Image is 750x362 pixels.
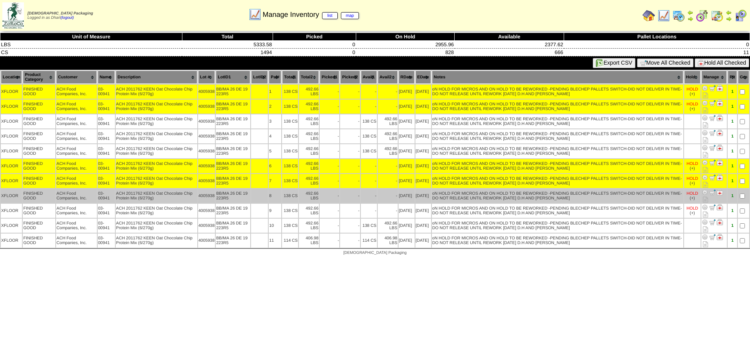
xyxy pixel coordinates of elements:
td: 492.66 LBS [299,100,319,114]
td: - [320,114,339,129]
th: Grp [738,71,749,84]
div: (+) [690,196,695,201]
td: 0 [564,41,750,49]
td: XFLOOR [1,144,22,158]
img: cart.gif [640,60,646,66]
td: [DATE] [399,174,415,188]
td: 1494 [182,49,273,56]
th: Available [455,33,564,41]
img: arrowright.gif [726,16,732,22]
td: 03-00941 [98,114,115,129]
i: Note [703,197,708,203]
img: Manage Hold [717,174,723,181]
th: Manage [701,71,727,84]
td: FINISHED GOOD [23,85,55,99]
td: XFLOOR [1,100,22,114]
td: [DATE] [415,129,431,143]
td: BB/MA 26 DE 19 223R5 [216,129,250,143]
td: 138 CS [282,174,298,188]
i: Note [703,182,708,188]
td: - [340,189,360,203]
td: - [378,174,398,188]
th: Lot # [198,71,215,84]
img: Move [709,115,715,121]
td: 03-00941 [98,85,115,99]
span: Logged in as Dhart [27,11,93,20]
td: FINISHED GOOD [23,174,55,188]
td: 7 [269,174,281,188]
td: - [361,174,377,188]
th: Avail1 [361,71,377,84]
td: [DATE] [415,204,431,218]
td: XFLOOR [1,174,22,188]
img: line_graph.gif [657,9,670,22]
td: ACH 2011762 KEEN Oat Chocolate Chip Protein Mix (6/270g) [116,100,197,114]
td: 6 [269,159,281,173]
td: BB/MA 26 DE 19 223R5 [216,219,250,233]
td: 8 [269,189,281,203]
img: Adjust [702,189,708,195]
th: RDate [399,71,415,84]
td: [DATE] [415,114,431,129]
td: 4005938 [198,144,215,158]
th: LotID1 [216,71,250,84]
td: - [320,189,339,203]
div: 1 [728,149,737,154]
div: (+) [690,166,695,171]
td: ACH 2011762 KEEN Oat Chocolate Chip Protein Mix (6/270g) [116,204,197,218]
button: Move All Checked [637,58,694,67]
th: Description [116,71,197,84]
th: Pallet Locations [564,33,750,41]
div: HOLD [686,176,698,181]
td: 138 CS [282,219,298,233]
th: Customer [56,71,97,84]
div: 1 [728,134,737,139]
td: - [340,144,360,158]
a: list [322,12,337,19]
div: HOLD [686,161,698,166]
td: ACH Food Companies, Inc. [56,204,97,218]
div: (+) [690,107,695,111]
a: map [341,12,359,19]
td: - [320,174,339,188]
div: (+) [690,211,695,215]
td: FINISHED GOOD [23,114,55,129]
td: - [361,204,377,218]
i: Note [703,122,708,128]
td: ACH 2011762 KEEN Oat Chocolate Chip Protein Mix (6/270g) [116,129,197,143]
td: 2955.96 [356,41,455,49]
div: 1 [728,104,737,109]
img: Move [709,204,715,210]
div: 1 [728,208,737,213]
i: Note [703,152,708,158]
td: oN HOLD FOR MICROS AND ON HOLD TO BE REWORKED -PENDING BLECHEP PALLETS SWITCH-DID NOT DELIVER IN ... [432,219,683,233]
td: [DATE] [399,204,415,218]
td: [DATE] [415,159,431,173]
td: [DATE] [399,159,415,173]
td: 03-00941 [98,174,115,188]
td: 492.66 LBS [378,129,398,143]
td: - [378,189,398,203]
td: FINISHED GOOD [23,189,55,203]
td: 492.66 LBS [299,189,319,203]
td: 5 [269,144,281,158]
td: 492.66 LBS [299,159,319,173]
img: zoroco-logo-small.webp [2,2,24,29]
td: 03-00941 [98,219,115,233]
img: arrowright.gif [687,16,694,22]
th: Picked2 [340,71,360,84]
td: - [320,144,339,158]
img: Manage Hold [717,115,723,121]
td: - [378,100,398,114]
td: XFLOOR [1,204,22,218]
td: - [320,129,339,143]
th: Picked [273,33,356,41]
th: Unit of Measure [0,33,182,41]
img: home.gif [643,9,655,22]
img: line_graph.gif [249,8,261,21]
td: 03-00941 [98,204,115,218]
td: 666 [455,49,564,56]
img: calendarcustomer.gif [734,9,747,22]
img: Adjust [702,130,708,136]
td: - [340,85,360,99]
